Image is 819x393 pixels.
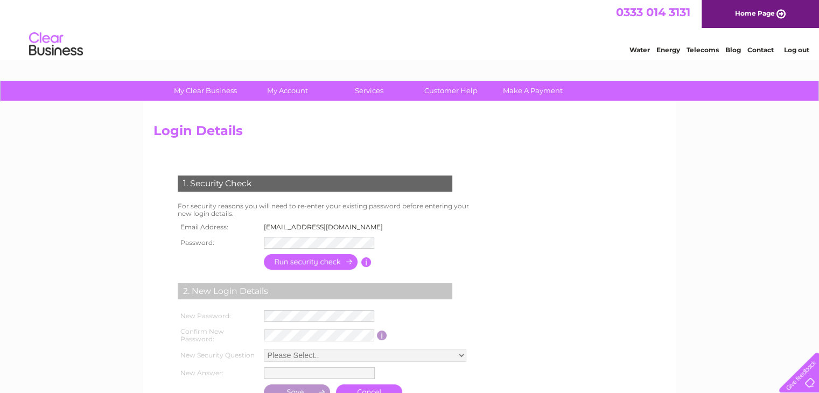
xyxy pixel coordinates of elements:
[629,46,650,54] a: Water
[747,46,774,54] a: Contact
[175,364,261,382] th: New Answer:
[243,81,332,101] a: My Account
[377,331,387,340] input: Information
[175,220,261,234] th: Email Address:
[687,46,719,54] a: Telecoms
[178,176,452,192] div: 1. Security Check
[725,46,741,54] a: Blog
[325,81,414,101] a: Services
[407,81,495,101] a: Customer Help
[175,325,261,346] th: Confirm New Password:
[29,28,83,61] img: logo.png
[156,6,664,52] div: Clear Business is a trading name of Verastar Limited (registered in [GEOGRAPHIC_DATA] No. 3667643...
[178,283,452,299] div: 2. New Login Details
[175,307,261,325] th: New Password:
[783,46,809,54] a: Log out
[656,46,680,54] a: Energy
[175,200,481,220] td: For security reasons you will need to re-enter your existing password before entering your new lo...
[616,5,690,19] a: 0333 014 3131
[175,234,261,251] th: Password:
[488,81,577,101] a: Make A Payment
[261,220,392,234] td: [EMAIL_ADDRESS][DOMAIN_NAME]
[161,81,250,101] a: My Clear Business
[361,257,372,267] input: Information
[175,346,261,364] th: New Security Question
[153,123,666,144] h2: Login Details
